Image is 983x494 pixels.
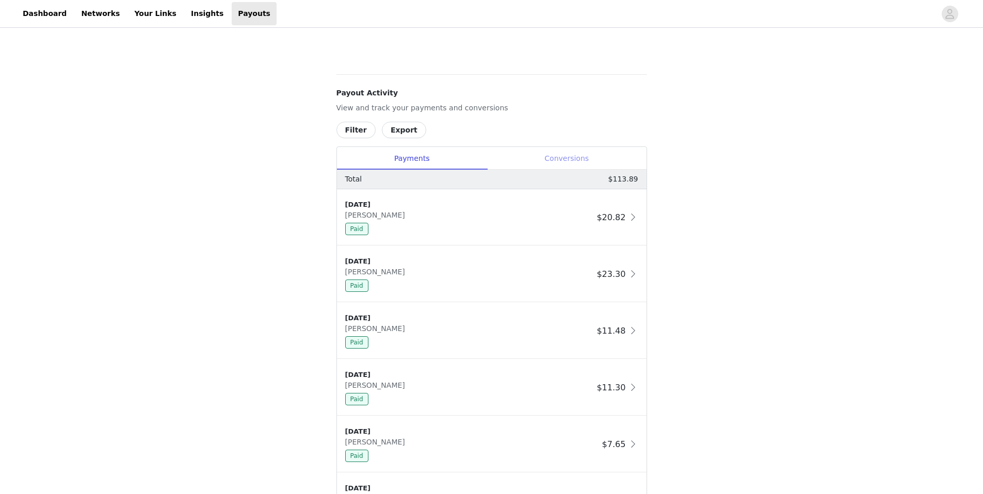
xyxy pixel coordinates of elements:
div: avatar [945,6,955,22]
h4: Payout Activity [336,88,647,98]
a: Payouts [232,2,277,25]
div: clickable-list-item [337,416,647,473]
button: Export [382,122,426,138]
a: Networks [75,2,126,25]
button: Filter [336,122,376,138]
div: Conversions [487,147,647,170]
span: Paid [345,393,368,405]
span: Paid [345,336,368,349]
div: [DATE] [345,313,593,323]
span: Paid [345,223,368,235]
a: Insights [185,2,230,25]
span: Paid [345,450,368,462]
a: Your Links [128,2,183,25]
div: Payments [337,147,487,170]
span: [PERSON_NAME] [345,438,409,446]
span: $20.82 [597,212,625,222]
div: clickable-list-item [337,303,647,359]
p: View and track your payments and conversions [336,103,647,113]
span: $11.48 [597,326,625,336]
span: [PERSON_NAME] [345,268,409,276]
span: $7.65 [602,439,626,449]
p: Total [345,174,362,185]
span: $11.30 [597,383,625,392]
span: [PERSON_NAME] [345,324,409,333]
span: [PERSON_NAME] [345,381,409,389]
a: Dashboard [17,2,73,25]
div: [DATE] [345,256,593,267]
div: clickable-list-item [337,246,647,303]
div: [DATE] [345,426,598,437]
div: [DATE] [345,483,593,493]
span: [PERSON_NAME] [345,211,409,219]
span: Paid [345,279,368,292]
div: [DATE] [345,370,593,380]
p: $113.89 [608,174,638,185]
div: clickable-list-item [337,189,647,246]
div: clickable-list-item [337,359,647,416]
span: $23.30 [597,269,625,279]
div: [DATE] [345,200,593,210]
